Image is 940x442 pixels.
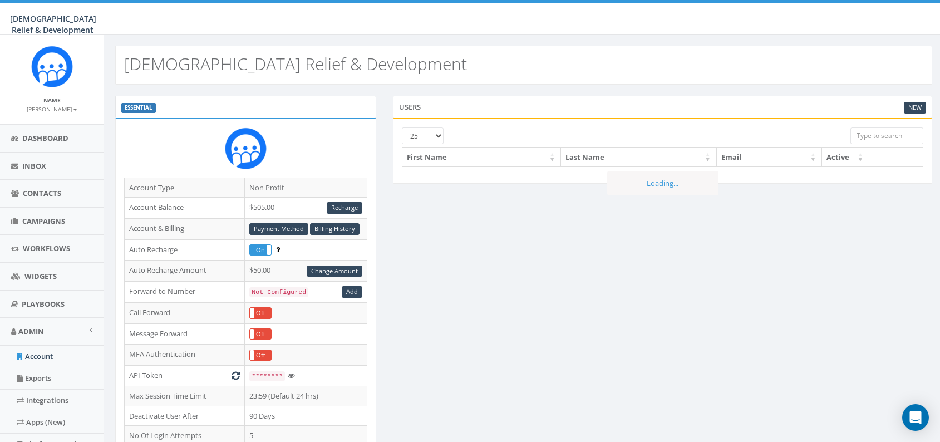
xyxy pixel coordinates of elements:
td: API Token [125,366,245,386]
code: Not Configured [249,287,308,297]
th: Active [822,148,869,167]
span: Playbooks [22,299,65,309]
label: ESSENTIAL [121,103,156,113]
small: [PERSON_NAME] [27,105,77,113]
a: Change Amount [307,266,362,277]
td: Max Session Time Limit [125,386,245,406]
td: Auto Recharge [125,239,245,261]
th: Email [717,148,822,167]
div: Open Intercom Messenger [902,404,929,431]
a: Add [342,286,362,298]
a: New [904,102,926,114]
a: Recharge [327,202,362,214]
div: OnOff [249,244,272,256]
div: OnOff [249,350,272,361]
td: Account Balance [125,198,245,219]
span: Campaigns [22,216,65,226]
input: Type to search [850,127,923,144]
div: OnOff [249,328,272,340]
td: Account & Billing [125,218,245,239]
td: Auto Recharge Amount [125,261,245,282]
td: 90 Days [245,406,367,426]
a: Payment Method [249,223,308,235]
span: Inbox [22,161,46,171]
td: $505.00 [245,198,367,219]
img: Rally_Corp_Logo_1.png [225,127,267,169]
small: Name [43,96,61,104]
td: MFA Authentication [125,345,245,366]
th: First Name [402,148,561,167]
label: On [250,245,271,256]
a: Billing History [310,223,360,235]
td: 23:59 (Default 24 hrs) [245,386,367,406]
span: Admin [18,326,44,336]
span: Contacts [23,188,61,198]
span: [DEMOGRAPHIC_DATA] Relief & Development [10,13,96,35]
td: Call Forward [125,302,245,323]
td: Forward to Number [125,282,245,303]
div: Loading... [607,171,718,196]
td: Deactivate User After [125,406,245,426]
a: [PERSON_NAME] [27,104,77,114]
div: Users [393,96,932,118]
label: Off [250,329,271,340]
label: Off [250,350,271,361]
th: Last Name [561,148,717,167]
td: Message Forward [125,323,245,345]
label: Off [250,308,271,318]
span: Widgets [24,271,57,281]
td: Non Profit [245,178,367,198]
img: Rally_Corp_Logo_1.png [31,46,73,87]
div: OnOff [249,307,272,319]
i: Generate New Token [232,372,240,379]
span: Enable to prevent campaign failure. [276,244,280,254]
td: Account Type [125,178,245,198]
h2: [DEMOGRAPHIC_DATA] Relief & Development [124,55,467,73]
span: Workflows [23,243,70,253]
span: Dashboard [22,133,68,143]
td: $50.00 [245,261,367,282]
